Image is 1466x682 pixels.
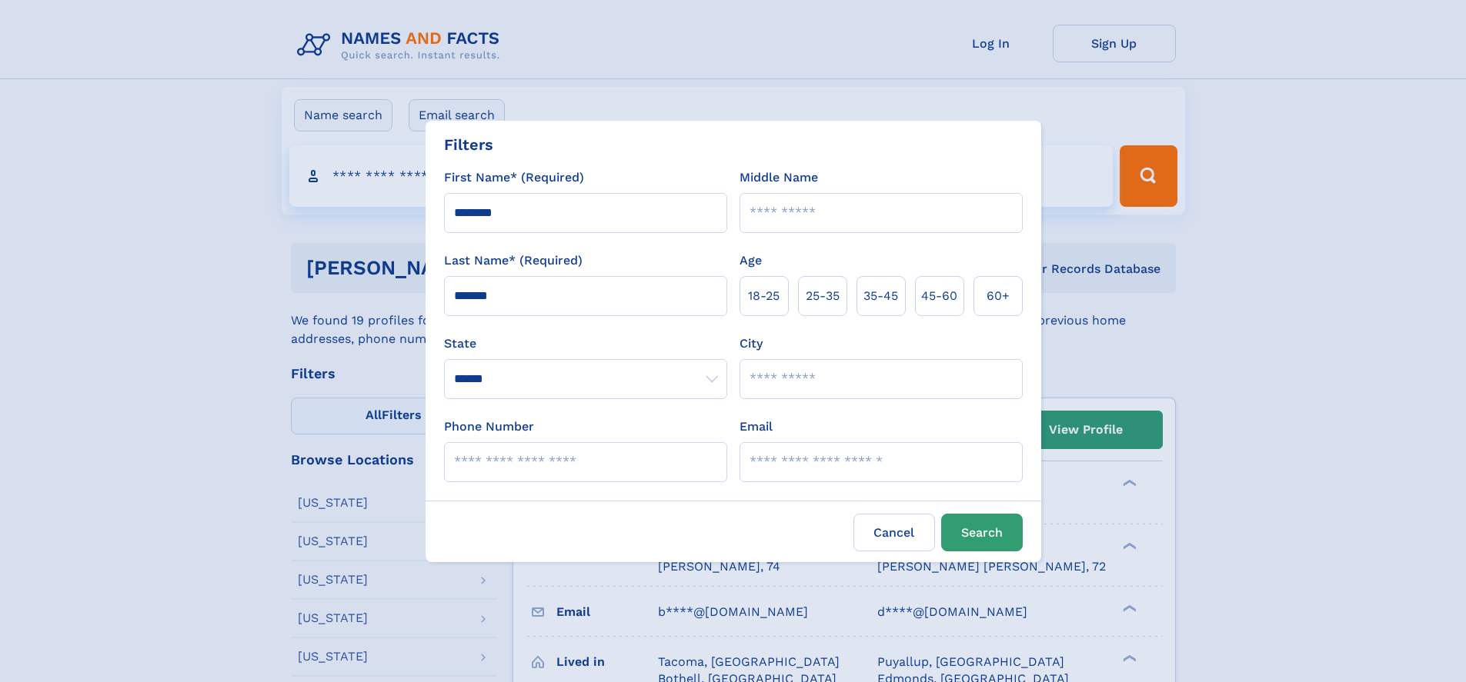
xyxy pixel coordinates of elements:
[444,133,493,156] div: Filters
[444,251,583,270] label: Last Name* (Required)
[740,251,762,270] label: Age
[863,287,898,305] span: 35‑45
[748,287,780,305] span: 18‑25
[444,334,727,353] label: State
[740,418,773,436] label: Email
[921,287,957,305] span: 45‑60
[806,287,840,305] span: 25‑35
[853,514,935,551] label: Cancel
[987,287,1010,305] span: 60+
[740,168,818,187] label: Middle Name
[740,334,763,353] label: City
[444,168,584,187] label: First Name* (Required)
[941,514,1023,551] button: Search
[444,418,534,436] label: Phone Number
